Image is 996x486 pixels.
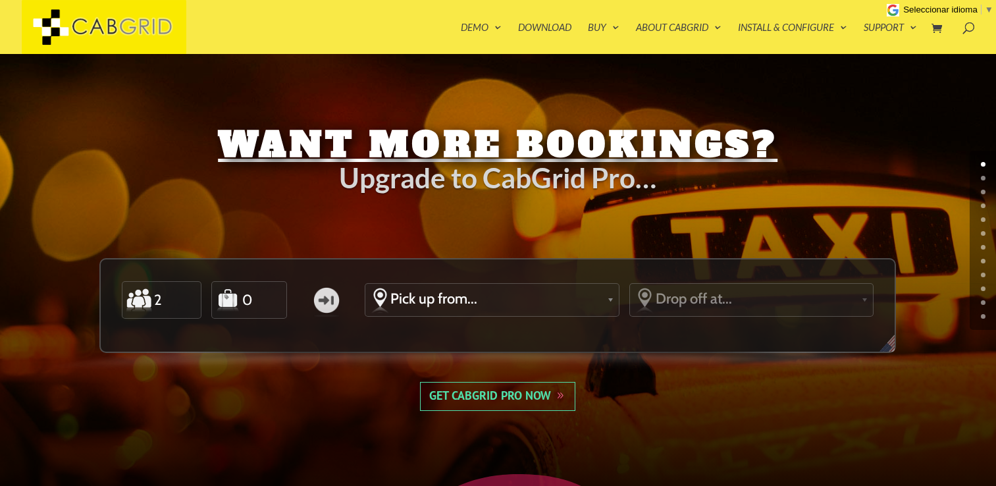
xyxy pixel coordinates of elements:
a: CabGrid Taxi Plugin [22,18,186,32]
a: 9 [981,286,985,291]
a: Install & Configure [738,22,847,54]
h1: Want More Bookings? [99,125,896,173]
a: 4 [981,217,985,222]
a: Demo [461,22,502,54]
a: 11 [981,314,985,319]
a: 7 [981,259,985,263]
label: Number of Passengers [127,286,152,315]
a: 10 [981,300,985,305]
span: Pick up from... [390,290,602,308]
span: ▼ [985,5,993,14]
span: English [878,335,904,362]
h2: Upgrade to CabGrid Pro… [99,173,896,190]
span: Seleccionar idioma [903,5,978,14]
a: Get CabGrid Pro Now [420,382,575,411]
a: 5 [981,231,985,236]
span: Drop off at... [656,290,856,308]
a: 6 [981,245,985,250]
label: One-way [301,281,352,319]
a: 2 [981,190,985,194]
a: Buy [588,22,619,54]
a: Download [518,22,571,54]
input: Number of Passengers [153,285,186,315]
label: Number of Suitcases [217,286,240,315]
div: Select the place the destination address is within [631,284,874,313]
a: Seleccionar idioma​ [903,5,993,14]
a: 8 [981,273,985,277]
a: 1 [981,176,985,180]
div: Select the place the starting address falls within [365,284,619,313]
a: About CabGrid [636,22,721,54]
a: 0 [981,162,985,167]
input: Number of Suitcases [242,285,273,315]
a: 3 [981,203,985,208]
a: Support [864,22,917,54]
